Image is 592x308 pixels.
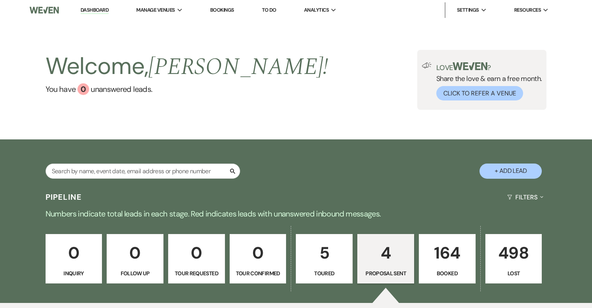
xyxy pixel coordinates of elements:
[262,7,276,13] a: To Do
[235,269,281,278] p: Tour Confirmed
[490,269,537,278] p: Lost
[436,86,523,100] button: Click to Refer a Venue
[504,187,546,208] button: Filters
[362,240,409,266] p: 4
[46,234,102,284] a: 0Inquiry
[173,269,220,278] p: Tour Requested
[210,7,234,13] a: Bookings
[436,62,542,71] p: Love ?
[424,240,471,266] p: 164
[432,62,542,100] div: Share the love & earn a free month.
[30,2,59,18] img: Weven Logo
[424,269,471,278] p: Booked
[46,192,82,202] h3: Pipeline
[301,240,348,266] p: 5
[485,234,542,284] a: 498Lost
[112,240,158,266] p: 0
[230,234,286,284] a: 0Tour Confirmed
[422,62,432,69] img: loud-speaker-illustration.svg
[480,164,542,179] button: + Add Lead
[357,234,414,284] a: 4Proposal Sent
[16,208,576,220] p: Numbers indicate total leads in each stage. Red indicates leads with unanswered inbound messages.
[296,234,353,284] a: 5Toured
[46,50,328,83] h2: Welcome,
[136,6,175,14] span: Manage Venues
[453,62,487,70] img: weven-logo-green.svg
[304,6,329,14] span: Analytics
[77,83,89,95] div: 0
[235,240,281,266] p: 0
[457,6,479,14] span: Settings
[168,234,225,284] a: 0Tour Requested
[148,49,328,85] span: [PERSON_NAME] !
[107,234,163,284] a: 0Follow Up
[46,164,240,179] input: Search by name, event date, email address or phone number
[490,240,537,266] p: 498
[514,6,541,14] span: Resources
[51,240,97,266] p: 0
[173,240,220,266] p: 0
[81,7,109,14] a: Dashboard
[51,269,97,278] p: Inquiry
[46,83,328,95] a: You have 0 unanswered leads.
[301,269,348,278] p: Toured
[419,234,476,284] a: 164Booked
[112,269,158,278] p: Follow Up
[362,269,409,278] p: Proposal Sent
